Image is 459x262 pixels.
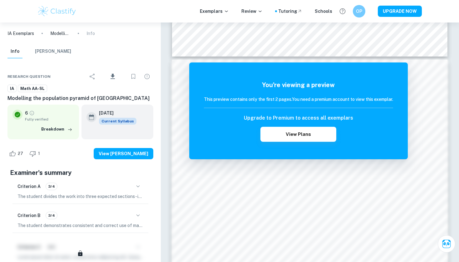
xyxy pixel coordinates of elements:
[99,118,136,125] span: Current Syllabus
[35,151,43,157] span: 1
[204,96,393,103] h6: This preview contains only the first 2 pages. You need a premium account to view this exemplar.
[37,5,77,17] img: Clastify logo
[7,149,27,159] div: Like
[7,74,51,79] span: Research question
[18,86,47,92] span: Math AA-SL
[28,149,43,159] div: Dislike
[438,235,455,253] button: Ask Clai
[17,193,143,200] p: The student divides the work into three expected sections - introduction, body, and conclusion, a...
[260,127,336,142] button: View Plans
[356,8,363,15] h6: OP
[14,151,27,157] span: 27
[204,80,393,90] h5: You're viewing a preview
[99,110,131,116] h6: [DATE]
[378,6,422,17] button: UPGRADE NOW
[315,8,332,15] a: Schools
[86,30,95,37] p: Info
[337,6,348,17] button: Help and Feedback
[40,125,74,134] button: Breakdown
[25,110,28,116] p: 6
[46,213,57,218] span: 3/4
[100,68,126,85] div: Download
[7,95,153,102] h6: Modelling the population pyramid of [GEOGRAPHIC_DATA]
[141,70,153,83] div: Report issue
[241,8,263,15] p: Review
[200,8,229,15] p: Exemplars
[25,116,74,122] span: Fully verified
[17,183,41,190] h6: Criterion A
[10,168,151,177] h5: Examiner's summary
[244,114,353,122] h6: Upgrade to Premium to access all exemplars
[353,5,365,17] button: OP
[17,222,143,229] p: The student demonstrates consistent and correct use of mathematical notation and terminology thro...
[18,85,47,92] a: Math AA-SL
[86,70,99,83] div: Share
[94,148,153,159] button: View [PERSON_NAME]
[29,110,35,116] a: Grade fully verified
[8,86,16,92] span: IA
[46,184,57,189] span: 3/4
[7,85,17,92] a: IA
[127,70,140,83] div: Bookmark
[99,118,136,125] div: This exemplar is based on the current syllabus. Feel free to refer to it for inspiration/ideas wh...
[35,45,71,58] button: [PERSON_NAME]
[7,30,34,37] a: IA Exemplars
[7,45,22,58] button: Info
[278,8,302,15] a: Tutoring
[17,212,41,219] h6: Criterion B
[50,30,70,37] p: Modelling the population pyramid of [GEOGRAPHIC_DATA]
